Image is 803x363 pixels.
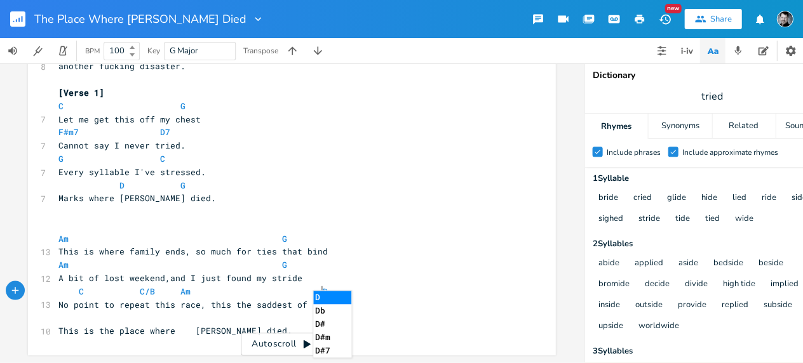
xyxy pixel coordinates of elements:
[58,258,69,270] span: Am
[701,193,717,204] button: hide
[598,214,623,225] button: sighed
[34,13,246,25] span: The Place Where [PERSON_NAME] Died
[58,192,216,204] span: Marks where [PERSON_NAME] died.
[598,321,623,332] button: upside
[58,114,201,125] span: Let me get this off my chest
[180,100,186,112] span: G
[713,258,743,269] button: bedside
[710,13,731,25] div: Share
[79,285,84,296] span: C
[666,193,685,204] button: glide
[638,321,678,332] button: worldwide
[652,8,677,30] button: New
[160,153,165,164] span: C
[85,48,100,55] div: BPM
[732,193,746,204] button: lied
[58,166,206,178] span: Every syllable I've stressed.
[313,291,351,304] li: D
[140,285,155,296] span: C/B
[598,279,629,290] button: bromide
[160,126,170,138] span: D7
[323,285,328,296] span: D
[705,214,719,225] button: tied
[712,114,775,139] div: Related
[665,4,681,13] div: New
[682,148,778,156] div: Include approximate rhymes
[313,304,351,317] li: Db
[598,300,619,311] button: inside
[721,300,748,311] button: replied
[119,180,125,191] span: D
[584,114,647,139] div: Rhymes
[241,333,344,355] div: Autoscroll
[170,45,198,56] span: G Major
[58,126,79,138] span: F#m7
[722,279,755,290] button: high tide
[58,140,186,151] span: Cannot say I never tried.
[313,331,351,344] li: D#m
[58,232,69,244] span: Am
[648,114,711,139] div: Synonyms
[634,258,663,269] button: applied
[684,279,707,290] button: divide
[58,272,302,283] span: A bit of lost weekend,and I just found my stride
[180,180,186,191] span: G
[763,300,792,311] button: subside
[734,214,753,225] button: wide
[606,148,660,156] div: Include phrases
[776,11,793,27] img: Timothy James
[58,245,328,256] span: This is where family ends, so much for ties that bind
[677,300,706,311] button: provide
[635,300,662,311] button: outside
[758,258,783,269] button: beside
[678,258,698,269] button: aside
[633,193,651,204] button: cried
[598,258,619,269] button: abide
[598,193,617,204] button: bride
[58,298,353,310] span: No point to repeat this race, this the saddest of shrines.
[638,214,659,225] button: stride
[58,153,64,164] span: G
[313,317,351,331] li: D#
[58,60,186,72] span: another fucking disaster.
[282,258,287,270] span: G
[644,279,669,290] button: decide
[282,232,287,244] span: G
[58,324,292,336] span: This is the place where [PERSON_NAME] died.
[684,9,741,29] button: Share
[147,47,160,55] div: Key
[770,279,798,290] button: implied
[58,100,64,112] span: C
[180,285,191,296] span: Am
[313,344,351,357] li: D#7
[701,89,722,104] span: tried
[243,47,278,55] div: Transpose
[58,87,104,98] span: [Verse 1]
[761,193,776,204] button: ride
[675,214,689,225] button: tide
